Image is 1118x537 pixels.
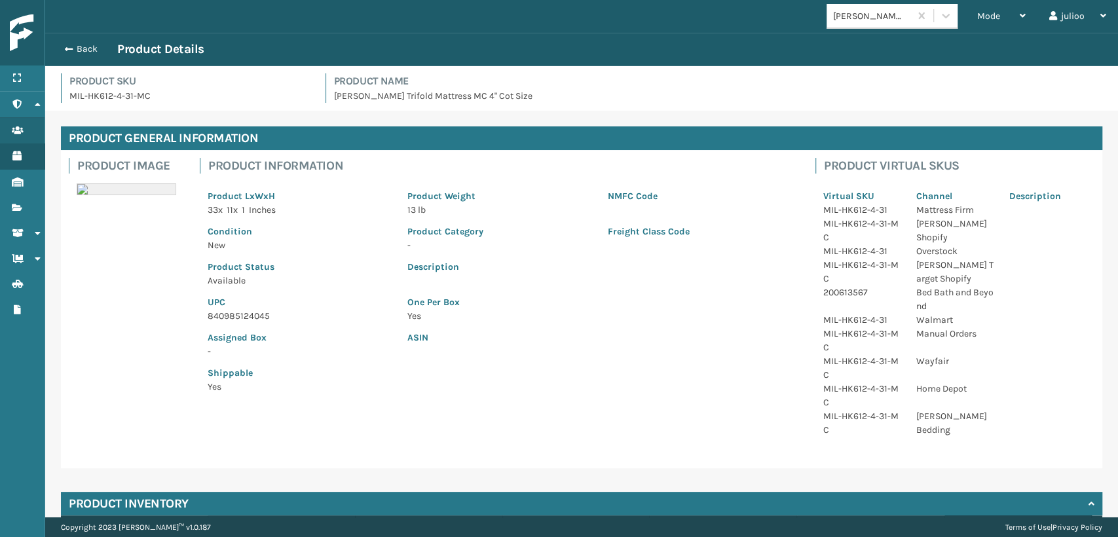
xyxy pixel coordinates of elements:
a: Privacy Policy [1053,523,1102,532]
p: Yes [208,380,392,394]
p: NMFC Code [608,189,792,203]
span: Mode [977,10,1000,22]
p: [PERSON_NAME] Shopify [916,217,994,244]
p: MIL-HK612-4-31 [823,313,901,327]
div: | [1005,517,1102,537]
p: Wayfair [916,354,994,368]
p: Product LxWxH [208,189,392,203]
p: Product Weight [407,189,591,203]
h4: Product Information [208,158,800,174]
img: logo [10,14,128,52]
p: Mattress Firm [916,203,994,217]
p: Yes [407,309,792,323]
img: 51104088640_40f294f443_o-scaled-700x700.jpg [77,183,176,195]
span: 33 x [208,204,223,215]
p: Product Category [407,225,591,238]
p: Walmart [916,313,994,327]
h4: Product General Information [61,126,1102,150]
p: Available [208,274,392,287]
h4: Product SKU [69,73,310,89]
p: Manual Orders [916,327,994,341]
p: Bed Bath and Beyond [916,286,994,313]
p: ASIN [407,331,792,344]
p: Channel [916,189,994,203]
p: UPC [208,295,392,309]
p: MIL-HK612-4-31-MC [823,409,901,437]
h4: Product Image [77,158,184,174]
div: [PERSON_NAME] Brands [833,9,911,23]
button: Back [57,43,117,55]
p: MIL-HK612-4-31-MC [823,217,901,244]
span: 13 lb [407,204,426,215]
p: MIL-HK612-4-31-MC [823,354,901,382]
p: New [208,238,392,252]
p: Home Depot [916,382,994,396]
p: MIL-HK612-4-31-MC [69,89,310,103]
p: - [208,344,392,358]
p: MIL-HK612-4-31-MC [823,327,901,354]
p: [PERSON_NAME] Trifold Mattress MC 4" Cot Size [334,89,1103,103]
p: Description [1009,189,1087,203]
p: Shippable [208,366,392,380]
p: Freight Class Code [608,225,792,238]
h4: Product Virtual SKUs [824,158,1094,174]
p: Virtual SKU [823,189,901,203]
p: Copyright 2023 [PERSON_NAME]™ v 1.0.187 [61,517,211,537]
p: MIL-HK612-4-31-MC [823,258,901,286]
p: Product Status [208,260,392,274]
span: Inches [249,204,276,215]
p: 840985124045 [208,309,392,323]
span: 1 [242,204,245,215]
a: Terms of Use [1005,523,1051,532]
p: Description [407,260,792,274]
p: One Per Box [407,295,792,309]
p: Overstock [916,244,994,258]
p: MIL-HK612-4-31 [823,244,901,258]
p: - [407,238,591,252]
p: Condition [208,225,392,238]
span: 11 x [227,204,238,215]
p: [PERSON_NAME] Target Shopify [916,258,994,286]
p: MIL-HK612-4-31 [823,203,901,217]
p: 200613567 [823,286,901,299]
h4: Product Inventory [69,496,189,511]
p: Assigned Box [208,331,392,344]
p: MIL-HK612-4-31-MC [823,382,901,409]
h4: Product Name [334,73,1103,89]
h3: Product Details [117,41,204,57]
p: [PERSON_NAME] Bedding [916,409,994,437]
